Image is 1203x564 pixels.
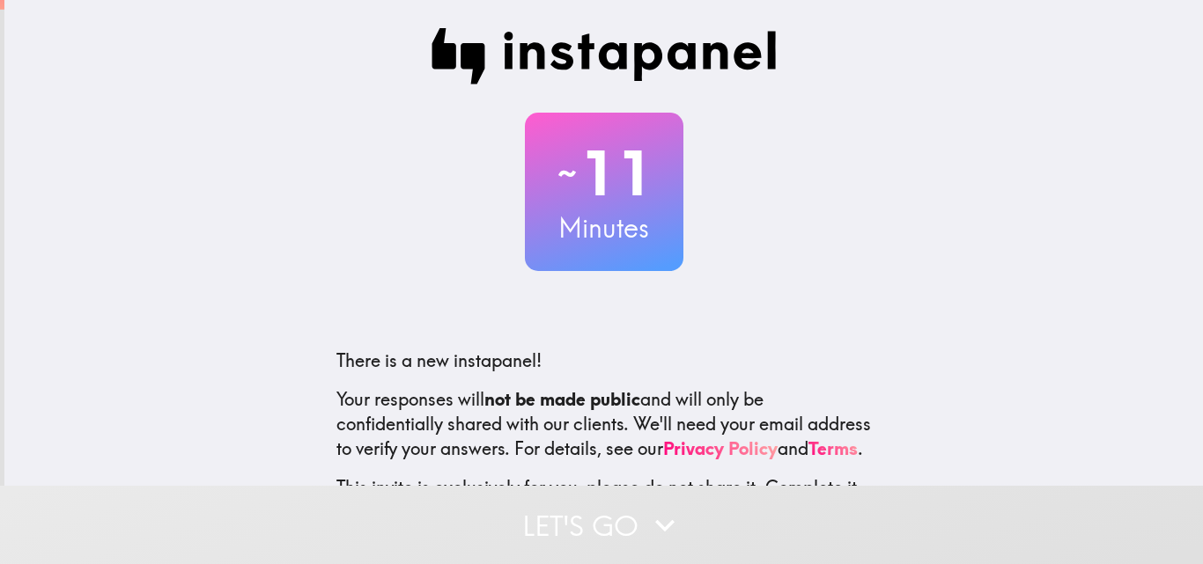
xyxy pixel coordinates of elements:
a: Privacy Policy [663,437,778,459]
p: Your responses will and will only be confidentially shared with our clients. We'll need your emai... [336,387,872,461]
span: There is a new instapanel! [336,349,542,371]
h2: 11 [525,137,683,209]
p: This invite is exclusively for you, please do not share it. Complete it soon because spots are li... [336,475,872,524]
a: Terms [808,437,858,459]
h3: Minutes [525,209,683,246]
img: Instapanel [432,28,777,84]
span: ~ [555,147,579,200]
b: not be made public [484,388,640,410]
